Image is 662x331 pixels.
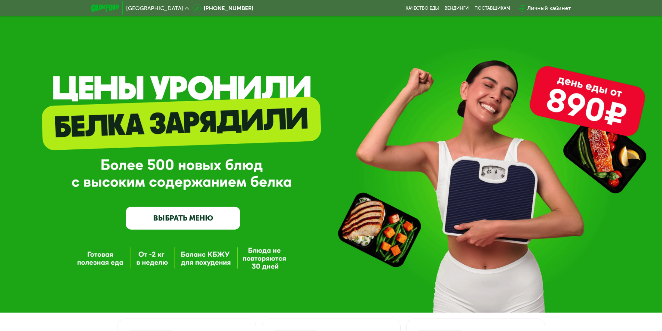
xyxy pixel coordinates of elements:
div: Личный кабинет [527,4,571,13]
a: [PHONE_NUMBER] [193,4,253,13]
a: Вендинги [444,6,469,11]
a: ВЫБРАТЬ МЕНЮ [126,207,240,230]
span: [GEOGRAPHIC_DATA] [126,6,183,11]
div: поставщикам [474,6,510,11]
a: Качество еды [406,6,439,11]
